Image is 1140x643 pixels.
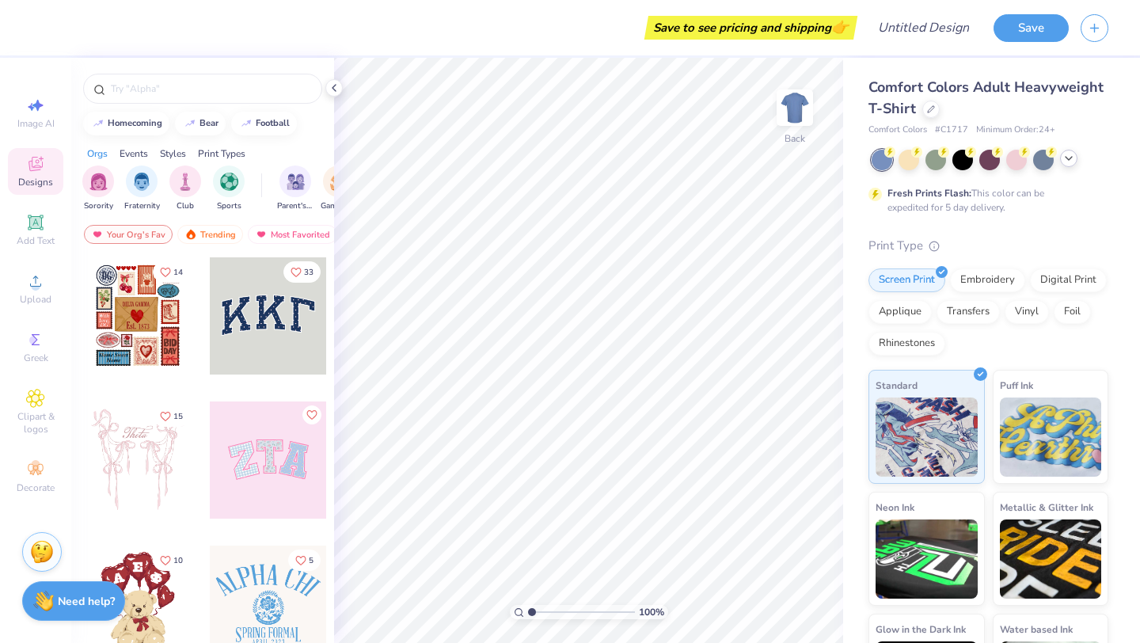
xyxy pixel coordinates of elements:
button: filter button [169,166,201,212]
span: Decorate [17,481,55,494]
img: Fraternity Image [133,173,150,191]
button: Like [153,550,190,571]
img: most_fav.gif [91,229,104,240]
span: 5 [309,557,313,565]
span: # C1717 [935,124,968,137]
span: Game Day [321,200,357,212]
button: Like [283,261,321,283]
img: Back [779,92,811,124]
span: 15 [173,413,183,420]
span: Metallic & Glitter Ink [1000,499,1093,516]
div: filter for Game Day [321,166,357,212]
img: Club Image [177,173,194,191]
div: Vinyl [1005,300,1049,324]
div: Styles [160,146,186,161]
img: Game Day Image [330,173,348,191]
div: filter for Parent's Weekend [277,166,313,212]
img: trending.gif [184,229,197,240]
div: filter for Sorority [82,166,114,212]
span: Add Text [17,234,55,247]
button: Like [288,550,321,571]
button: homecoming [83,112,169,135]
div: Trending [177,225,243,244]
div: Save to see pricing and shipping [648,16,853,40]
div: Events [120,146,148,161]
div: Your Org's Fav [84,225,173,244]
div: filter for Fraternity [124,166,160,212]
div: Transfers [937,300,1000,324]
div: bear [199,119,218,127]
img: Sports Image [220,173,238,191]
span: Fraternity [124,200,160,212]
strong: Fresh Prints Flash: [887,187,971,200]
img: Metallic & Glitter Ink [1000,519,1102,599]
div: Applique [868,300,932,324]
button: Save [994,14,1069,42]
div: Screen Print [868,268,945,292]
span: Neon Ink [876,499,914,516]
span: Glow in the Dark Ink [876,621,966,637]
span: Designs [18,176,53,188]
span: Comfort Colors Adult Heavyweight T-Shirt [868,78,1104,118]
span: Upload [20,293,51,306]
img: trend_line.gif [240,119,253,128]
strong: Need help? [58,594,115,609]
span: Parent's Weekend [277,200,313,212]
span: Minimum Order: 24 + [976,124,1055,137]
span: Sports [217,200,241,212]
input: Try "Alpha" [109,81,312,97]
span: Puff Ink [1000,377,1033,394]
button: filter button [321,166,357,212]
span: Clipart & logos [8,410,63,436]
div: homecoming [108,119,162,127]
span: 100 % [639,605,664,619]
button: filter button [124,166,160,212]
img: Standard [876,398,978,477]
button: Like [153,261,190,283]
img: trend_line.gif [184,119,196,128]
span: Club [177,200,194,212]
div: Print Type [868,237,1108,255]
span: Water based Ink [1000,621,1073,637]
div: Digital Print [1030,268,1107,292]
div: Foil [1054,300,1091,324]
div: Rhinestones [868,332,945,356]
span: Greek [24,352,48,364]
div: Print Types [198,146,245,161]
span: Image AI [17,117,55,130]
img: most_fav.gif [255,229,268,240]
div: Back [785,131,805,146]
button: filter button [82,166,114,212]
div: Orgs [87,146,108,161]
div: Embroidery [950,268,1025,292]
div: This color can be expedited for 5 day delivery. [887,186,1082,215]
span: Sorority [84,200,113,212]
button: Like [153,405,190,427]
span: 10 [173,557,183,565]
button: football [231,112,297,135]
button: filter button [277,166,313,212]
img: Parent's Weekend Image [287,173,305,191]
button: bear [175,112,226,135]
div: football [256,119,290,127]
img: Neon Ink [876,519,978,599]
span: 👉 [831,17,849,36]
div: Most Favorited [248,225,337,244]
img: Sorority Image [89,173,108,191]
span: 33 [304,268,313,276]
div: filter for Sports [213,166,245,212]
input: Untitled Design [865,12,982,44]
span: Comfort Colors [868,124,927,137]
div: filter for Club [169,166,201,212]
span: 14 [173,268,183,276]
button: Like [302,405,321,424]
img: trend_line.gif [92,119,104,128]
span: Standard [876,377,918,394]
button: filter button [213,166,245,212]
img: Puff Ink [1000,398,1102,477]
